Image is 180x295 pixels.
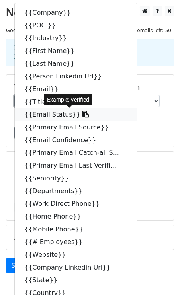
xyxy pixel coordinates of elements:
a: {{First Name}} [15,45,137,57]
div: 1. Write your email in Gmail 2. Click [8,43,172,62]
a: {{Email}} [15,83,137,96]
a: Daily emails left: 50 [121,27,174,33]
span: Daily emails left: 50 [121,26,174,35]
a: {{Work Direct Phone}} [15,197,137,210]
a: {{Company}} [15,6,137,19]
a: {{Home Phone}} [15,210,137,223]
a: {{Seniority}} [15,172,137,185]
a: {{Email Confidence}} [15,134,137,147]
a: Send [6,258,32,273]
a: {{Primary Email Catch-all S... [15,147,137,159]
a: {{Mobile Phone}} [15,223,137,236]
a: {{Person Linkedin Url}} [15,70,137,83]
a: {{# Employees}} [15,236,137,248]
a: {{Title}} [15,96,137,108]
a: {{Website}} [15,248,137,261]
a: {{Primary Email Source}} [15,121,137,134]
a: {{Last Name}} [15,57,137,70]
a: {{State}} [15,274,137,287]
iframe: Chat Widget [140,257,180,295]
a: {{Industry}} [15,32,137,45]
a: {{POC }} [15,19,137,32]
a: {{Departments}} [15,185,137,197]
small: Google Sheet: [6,27,69,33]
a: {{Primary Email Last Verifi... [15,159,137,172]
h2: New Campaign [6,6,174,20]
div: Example: Verified [44,94,92,105]
a: {{Company Linkedin Url}} [15,261,137,274]
a: {{Email Status}} [15,108,137,121]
